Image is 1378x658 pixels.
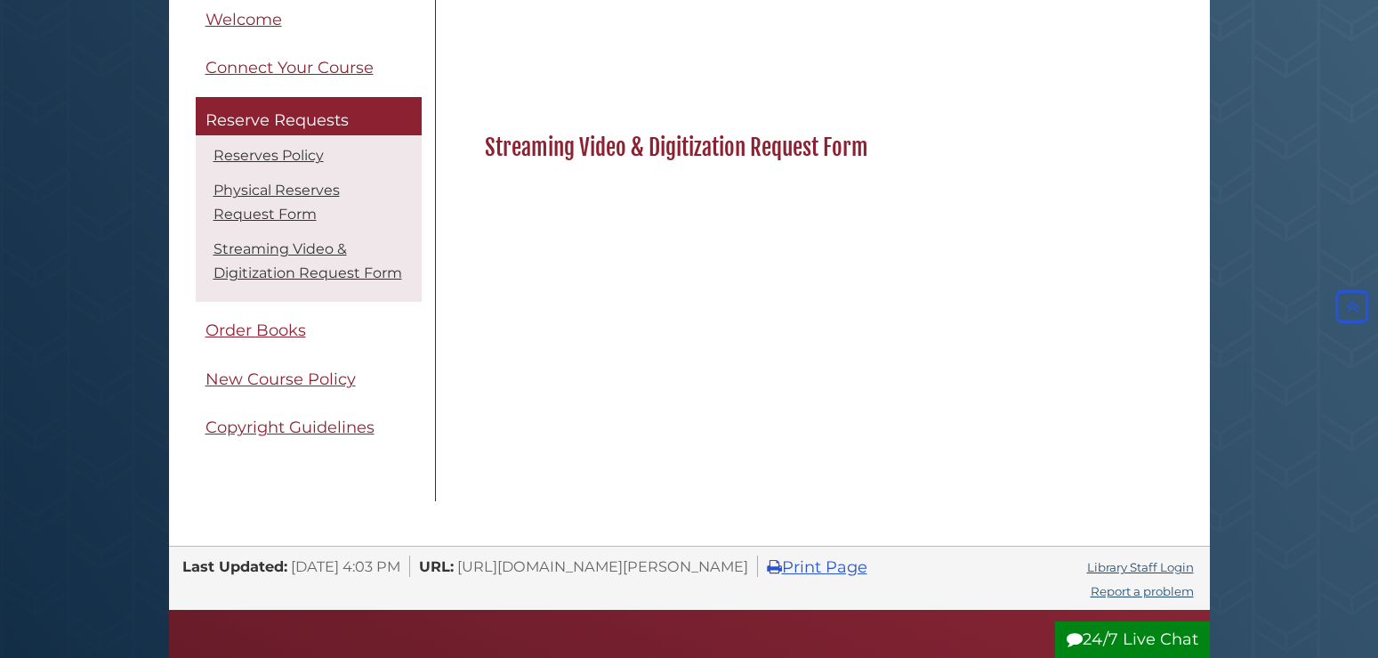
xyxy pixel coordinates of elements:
a: New Course Policy [196,360,422,400]
a: Reserve Requests [196,97,422,136]
a: Library Staff Login [1087,560,1194,574]
a: Streaming Video & Digitization Request Form [214,241,402,282]
iframe: Request Electronic Reserves [485,171,1148,458]
a: Copyright Guidelines [196,409,422,449]
span: Reserve Requests [205,110,349,130]
span: [URL][DOMAIN_NAME][PERSON_NAME] [457,557,748,575]
span: Connect Your Course [205,59,374,78]
a: Report a problem [1091,584,1194,598]
span: Last Updated: [182,557,287,575]
span: Order Books [205,321,306,341]
span: URL: [419,557,454,575]
span: Copyright Guidelines [205,418,375,438]
h2: Streaming Video & Digitization Request Form [476,134,1156,162]
a: Back to Top [1331,297,1374,316]
span: New Course Policy [205,370,356,389]
a: Reserves Policy [214,148,324,165]
a: Order Books [196,312,422,352]
i: Print Page [767,559,782,575]
a: Connect Your Course [196,49,422,89]
a: Physical Reserves Request Form [214,183,340,223]
a: Print Page [767,557,867,577]
button: 24/7 Live Chat [1055,621,1210,658]
span: [DATE] 4:03 PM [291,557,400,575]
span: Welcome [205,10,282,29]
